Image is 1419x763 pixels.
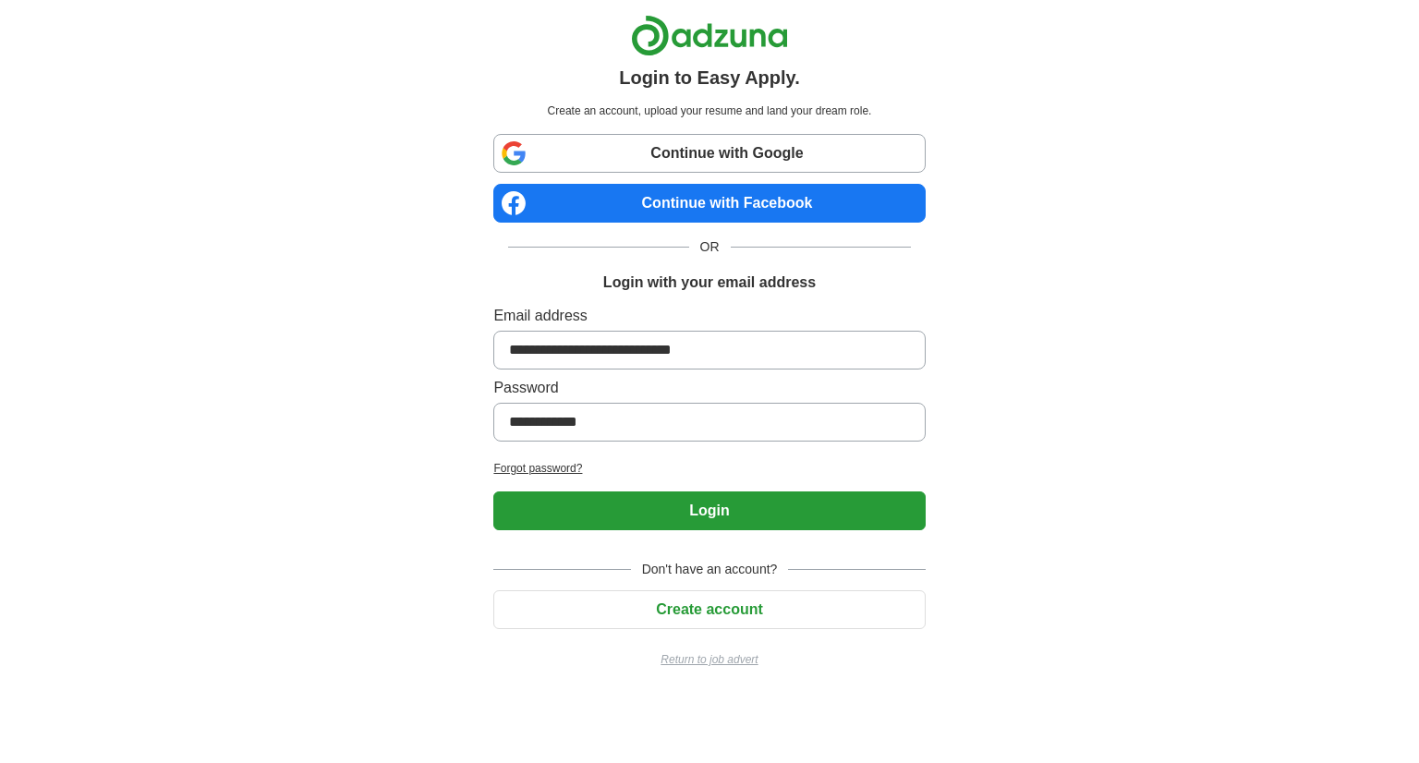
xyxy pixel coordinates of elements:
a: Continue with Facebook [493,184,925,223]
a: Return to job advert [493,651,925,668]
button: Login [493,491,925,530]
label: Password [493,377,925,399]
span: Don't have an account? [631,560,789,579]
img: Adzuna logo [631,15,788,56]
a: Forgot password? [493,460,925,477]
h1: Login with your email address [603,272,816,294]
a: Continue with Google [493,134,925,173]
span: OR [689,237,731,257]
a: Create account [493,601,925,617]
p: Create an account, upload your resume and land your dream role. [497,103,921,119]
button: Create account [493,590,925,629]
h1: Login to Easy Apply. [619,64,800,91]
label: Email address [493,305,925,327]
